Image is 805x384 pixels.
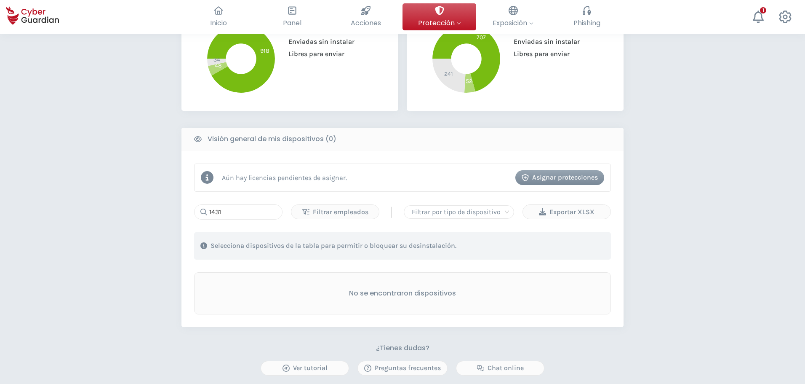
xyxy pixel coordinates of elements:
[573,18,600,28] span: Phishing
[222,174,347,182] p: Aún hay licencias pendientes de asignar.
[181,3,255,30] button: Inicio
[210,18,227,28] span: Inicio
[283,18,301,28] span: Panel
[522,204,611,219] button: Exportar XLSX
[463,363,538,373] div: Chat online
[402,3,476,30] button: Protección
[507,50,570,58] span: Libres para enviar
[390,206,393,218] span: |
[493,18,533,28] span: Exposición
[456,361,544,376] button: Chat online
[282,38,355,46] span: Enviadas sin instalar
[261,361,349,376] button: Ver tutorial
[529,207,604,217] div: Exportar XLSX
[194,272,611,314] div: No se encontraron dispositivos
[194,204,283,220] input: Buscar...
[255,3,329,30] button: Panel
[267,363,342,373] div: Ver tutorial
[364,363,441,373] div: Preguntas frecuentes
[329,3,402,30] button: Acciones
[550,3,624,30] button: Phishing
[760,7,766,13] div: 1
[208,134,336,144] b: Visión general de mis dispositivos (0)
[351,18,381,28] span: Acciones
[291,204,379,219] button: Filtrar empleados
[476,3,550,30] button: Exposición
[282,50,344,58] span: Libres para enviar
[507,38,580,46] span: Enviadas sin instalar
[522,172,598,183] div: Asignar protecciones
[211,242,456,250] p: Selecciona dispositivos de la tabla para permitir o bloquear su desinstalación.
[515,170,604,185] button: Asignar protecciones
[376,344,429,352] h3: ¿Tienes dudas?
[357,361,448,376] button: Preguntas frecuentes
[298,207,373,217] div: Filtrar empleados
[418,18,461,28] span: Protección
